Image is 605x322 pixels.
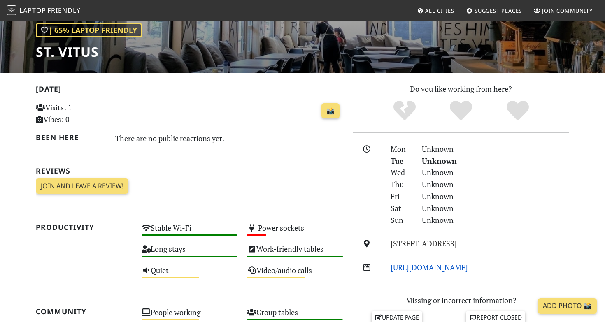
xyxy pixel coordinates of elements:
[7,5,16,15] img: LaptopFriendly
[425,7,454,14] span: All Cities
[47,6,80,15] span: Friendly
[475,7,522,14] span: Suggest Places
[391,239,457,248] a: [STREET_ADDRESS]
[137,264,242,285] div: Quiet
[433,100,489,122] div: Yes
[489,100,546,122] div: Definitely!
[417,202,574,214] div: Unknown
[7,4,81,18] a: LaptopFriendly LaptopFriendly
[36,85,343,97] h2: [DATE]
[137,221,242,242] div: Stable Wi-Fi
[36,167,343,175] h2: Reviews
[36,102,132,125] p: Visits: 1 Vibes: 0
[321,103,340,119] a: 📸
[36,223,132,232] h2: Productivity
[386,214,417,226] div: Sun
[417,178,574,190] div: Unknown
[391,262,468,272] a: [URL][DOMAIN_NAME]
[353,83,569,95] p: Do you like working from here?
[417,155,574,167] div: Unknown
[353,294,569,306] p: Missing or incorrect information?
[386,202,417,214] div: Sat
[137,242,242,263] div: Long stays
[36,133,105,142] h2: Been here
[417,167,574,178] div: Unknown
[36,23,142,37] div: | 65% Laptop Friendly
[417,214,574,226] div: Unknown
[36,178,128,194] a: Join and leave a review!
[417,143,574,155] div: Unknown
[386,143,417,155] div: Mon
[258,223,304,233] s: Power sockets
[19,6,46,15] span: Laptop
[376,100,433,122] div: No
[542,7,593,14] span: Join Community
[531,3,596,18] a: Join Community
[463,3,526,18] a: Suggest Places
[538,298,597,314] a: Add Photo 📸
[242,264,348,285] div: Video/audio calls
[115,132,343,145] div: There are no public reactions yet.
[386,155,417,167] div: Tue
[386,190,417,202] div: Fri
[242,242,348,263] div: Work-friendly tables
[36,44,142,60] h1: St. Vitus
[36,307,132,316] h2: Community
[386,178,417,190] div: Thu
[417,190,574,202] div: Unknown
[414,3,458,18] a: All Cities
[386,167,417,178] div: Wed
